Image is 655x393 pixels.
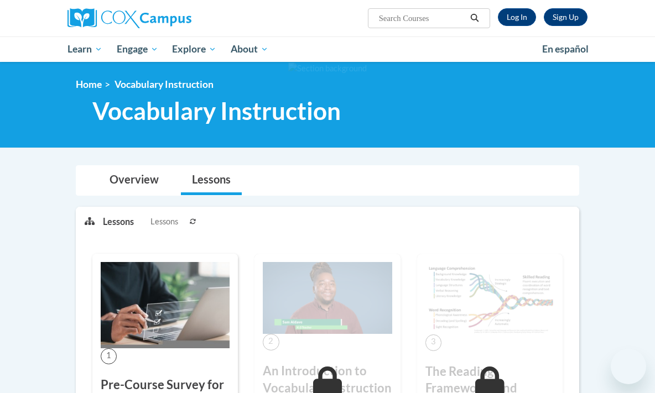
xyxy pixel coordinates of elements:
img: Cox Campus [67,8,191,28]
a: About [223,36,275,62]
span: About [231,43,268,56]
span: Explore [172,43,216,56]
span: 2 [263,334,279,350]
p: Lessons [103,216,134,228]
a: En español [535,38,596,61]
img: Section background [288,62,367,75]
a: Lessons [181,166,242,195]
button: Search [466,12,483,25]
img: Course Image [263,262,392,334]
a: Overview [98,166,170,195]
span: En español [542,43,589,55]
a: Engage [110,36,165,62]
span: Vocabulary Instruction [115,78,214,90]
span: 3 [425,334,441,350]
img: Course Image [101,262,230,348]
div: Main menu [59,36,596,62]
a: Home [76,78,102,90]
iframe: Button to launch messaging window [611,349,646,384]
a: Cox Campus [67,8,230,28]
a: Log In [498,8,536,26]
span: Vocabulary Instruction [92,96,341,125]
a: Learn [60,36,110,62]
a: Register [544,8,588,26]
input: Search Courses [378,12,466,25]
span: 1 [101,348,117,364]
a: Explore [165,36,223,62]
img: Course Image [425,262,554,334]
span: Engage [117,43,158,56]
span: Lessons [150,216,178,228]
span: Learn [67,43,102,56]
